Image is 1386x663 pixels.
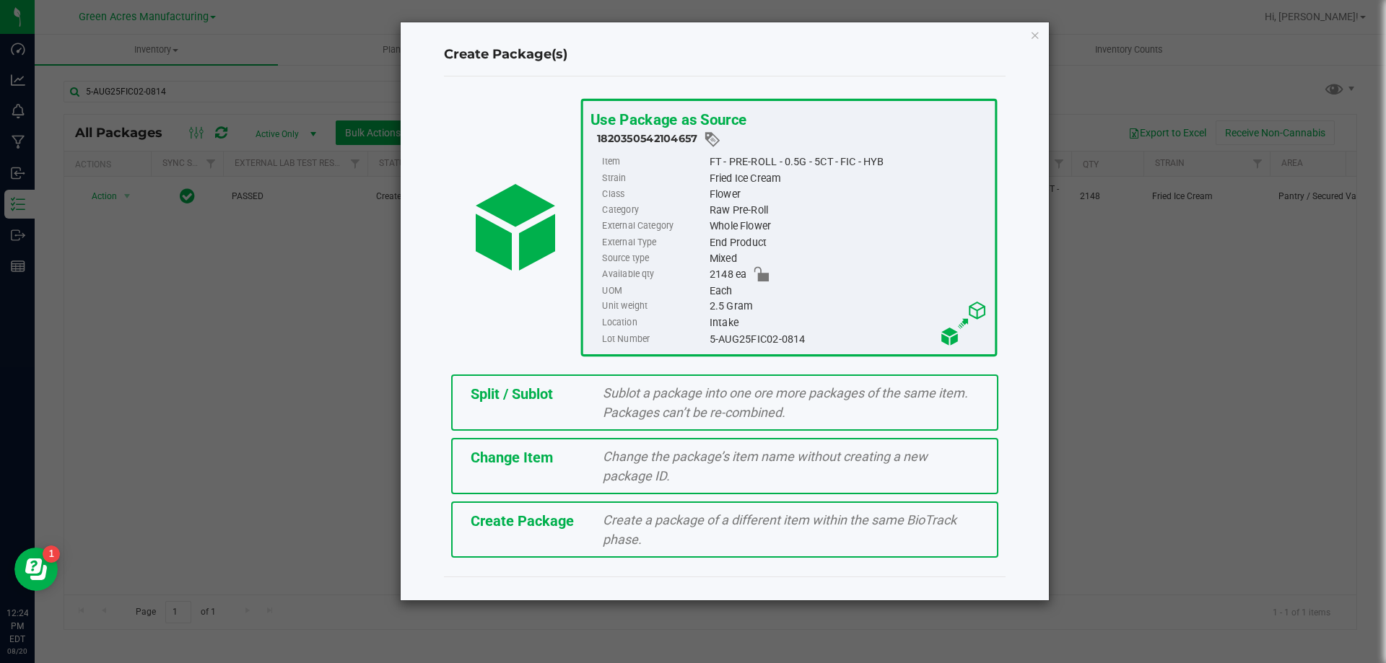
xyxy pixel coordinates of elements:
[603,512,956,547] span: Create a package of a different item within the same BioTrack phase.
[709,283,987,299] div: Each
[709,315,987,330] div: Intake
[603,449,928,483] span: Change the package’s item name without creating a new package ID.
[471,512,574,530] span: Create Package
[709,219,987,234] div: Whole Flower
[709,234,987,250] div: End Product
[603,385,968,420] span: Sublot a package into one ore more packages of the same item. Packages can’t be re-combined.
[602,186,706,202] label: Class
[602,234,706,250] label: External Type
[43,545,60,563] iframe: Resource center unread badge
[602,154,706,170] label: Item
[602,299,706,315] label: Unit weight
[709,186,987,202] div: Flower
[602,250,706,266] label: Source type
[14,548,58,591] iframe: Resource center
[471,449,553,466] span: Change Item
[709,154,987,170] div: FT - PRE-ROLL - 0.5G - 5CT - FIC - HYB
[709,250,987,266] div: Mixed
[602,219,706,234] label: External Category
[602,266,706,282] label: Available qty
[709,202,987,218] div: Raw Pre-Roll
[709,170,987,186] div: Fried Ice Cream
[597,131,988,149] div: 1820350542104657
[471,385,553,403] span: Split / Sublot
[444,45,1006,64] h4: Create Package(s)
[709,330,987,346] div: 5-AUG25FIC02-0814
[602,330,706,346] label: Lot Number
[602,315,706,330] label: Location
[590,110,746,128] span: Use Package as Source
[602,170,706,186] label: Strain
[709,299,987,315] div: 2.5 Gram
[602,202,706,218] label: Category
[709,266,746,282] span: 2148 ea
[602,283,706,299] label: UOM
